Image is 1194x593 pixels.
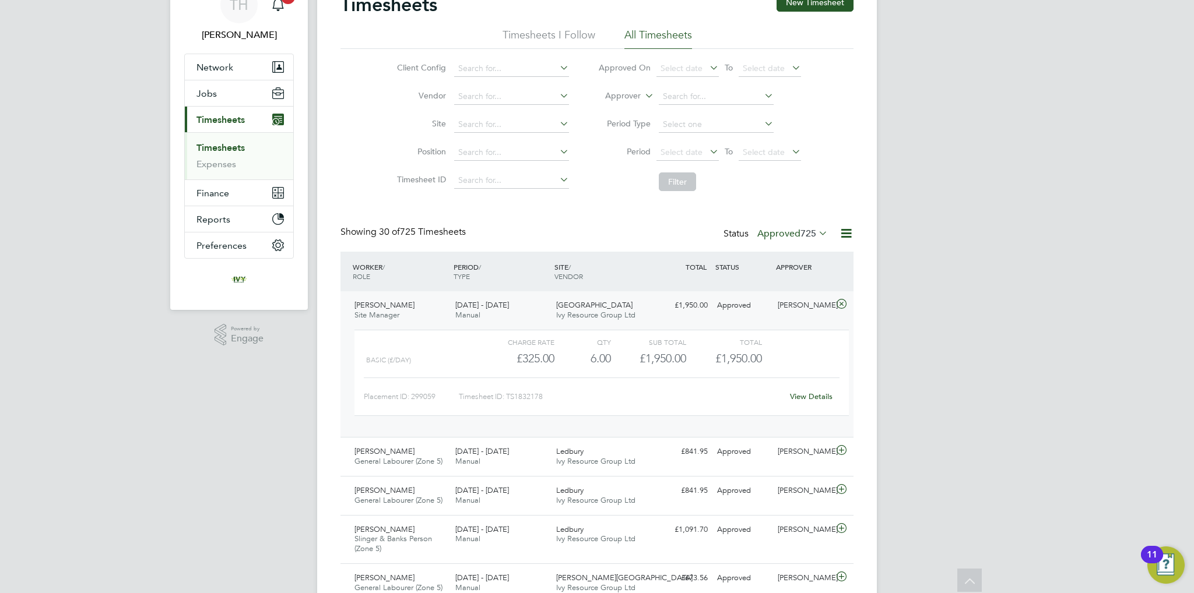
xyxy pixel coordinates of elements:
span: Manual [455,495,480,505]
span: Ivy Resource Group Ltd [556,456,635,466]
span: Tom Harvey [184,28,294,42]
span: Select date [661,63,703,73]
div: 11 [1147,555,1157,570]
div: Approved [712,481,773,500]
label: Vendor [394,90,446,101]
div: [PERSON_NAME] [773,442,834,461]
input: Search for... [454,172,569,189]
button: Timesheets [185,107,293,132]
span: Manual [455,534,480,543]
span: 725 [800,228,816,239]
span: Slinger & Banks Person (Zone 5) [354,534,432,553]
span: General Labourer (Zone 5) [354,495,443,505]
span: Ivy Resource Group Ltd [556,583,635,592]
label: Approver [588,90,641,102]
label: Approved On [598,62,651,73]
div: SITE [552,256,652,287]
div: £1,091.70 [652,520,712,539]
span: [GEOGRAPHIC_DATA] [556,300,633,310]
span: [DATE] - [DATE] [455,300,509,310]
div: [PERSON_NAME] [773,520,834,539]
span: Ivy Resource Group Ltd [556,495,635,505]
span: Manual [455,583,480,592]
span: Ivy Resource Group Ltd [556,534,635,543]
div: [PERSON_NAME] [773,296,834,315]
span: To [721,144,736,159]
span: Preferences [196,240,247,251]
div: Showing [340,226,468,238]
span: Ivy Resource Group Ltd [556,310,635,320]
li: All Timesheets [624,28,692,49]
div: QTY [554,335,611,349]
div: £325.00 [479,349,554,368]
div: WORKER [350,256,451,287]
div: £673.56 [652,569,712,588]
div: [PERSON_NAME] [773,569,834,588]
span: General Labourer (Zone 5) [354,583,443,592]
span: ROLE [353,271,370,281]
span: Ledbury [556,485,584,495]
button: Finance [185,180,293,206]
input: Select one [659,117,774,133]
li: Timesheets I Follow [503,28,595,49]
span: £1,950.00 [715,351,762,365]
span: Finance [196,188,229,199]
div: Timesheet ID: TS1832178 [459,387,782,406]
span: General Labourer (Zone 5) [354,456,443,466]
div: 6.00 [554,349,611,368]
div: Approved [712,442,773,461]
span: Select date [743,63,785,73]
span: Select date [743,147,785,157]
span: [PERSON_NAME] [354,446,415,456]
span: [DATE] - [DATE] [455,485,509,495]
a: Timesheets [196,142,245,153]
label: Position [394,146,446,157]
span: / [568,262,571,271]
span: Reports [196,214,230,225]
div: £1,950.00 [611,349,686,368]
button: Network [185,54,293,80]
a: Go to home page [184,270,294,289]
input: Search for... [659,89,774,105]
span: VENDOR [554,271,583,281]
input: Search for... [454,89,569,105]
div: Charge rate [479,335,554,349]
span: Select date [661,147,703,157]
span: TOTAL [686,262,707,271]
span: / [479,262,481,271]
div: Status [724,226,830,242]
a: View Details [790,391,833,401]
span: Site Manager [354,310,399,320]
div: Placement ID: 299059 [364,387,459,406]
input: Search for... [454,61,569,77]
span: Basic (£/day) [366,356,411,364]
label: Timesheet ID [394,174,446,185]
span: Network [196,62,233,73]
button: Open Resource Center, 11 new notifications [1147,546,1185,584]
span: Engage [231,334,264,344]
div: STATUS [712,256,773,277]
span: [PERSON_NAME][GEOGRAPHIC_DATA] [556,573,693,583]
div: Approved [712,520,773,539]
span: Manual [455,456,480,466]
span: [DATE] - [DATE] [455,524,509,534]
div: [PERSON_NAME] [773,481,834,500]
span: Ledbury [556,446,584,456]
span: Manual [455,310,480,320]
div: £1,950.00 [652,296,712,315]
div: APPROVER [773,256,834,277]
span: [PERSON_NAME] [354,300,415,310]
label: Period Type [598,118,651,129]
a: Expenses [196,158,236,170]
span: Ledbury [556,524,584,534]
button: Reports [185,206,293,232]
button: Filter [659,172,696,191]
span: Timesheets [196,114,245,125]
span: [DATE] - [DATE] [455,573,509,583]
span: TYPE [454,271,470,281]
span: 30 of [379,226,400,238]
div: £841.95 [652,442,712,461]
span: [DATE] - [DATE] [455,446,509,456]
label: Client Config [394,62,446,73]
span: Jobs [196,88,217,99]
